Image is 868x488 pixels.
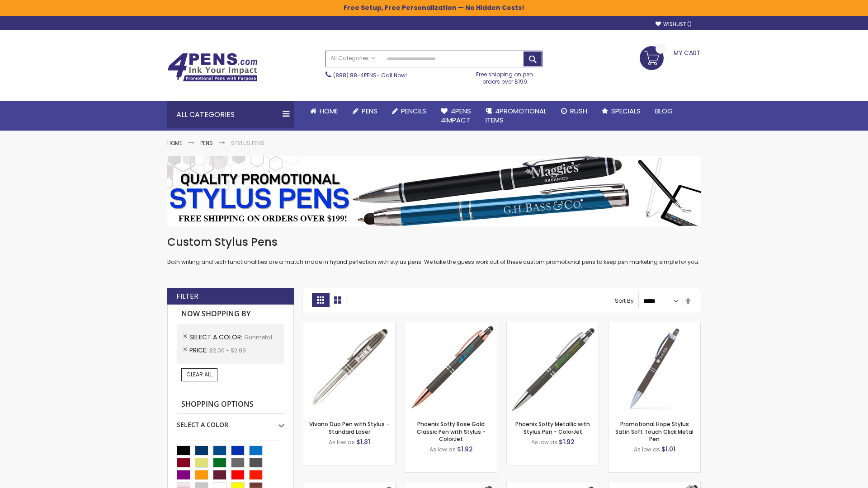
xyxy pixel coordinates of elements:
[309,420,389,435] a: Vivano Duo Pen with Stylus - Standard Laser
[405,322,497,414] img: Phoenix Softy Rose Gold Classic Pen with Stylus - ColorJet-Gunmetal
[554,101,594,121] a: Rush
[648,101,680,121] a: Blog
[176,291,198,301] strong: Filter
[320,106,338,116] span: Home
[333,71,407,79] span: - Call Now!
[177,395,284,414] strong: Shopping Options
[478,101,554,131] a: 4PROMOTIONALITEMS
[401,106,426,116] span: Pencils
[405,322,497,329] a: Phoenix Softy Rose Gold Classic Pen with Stylus - ColorJet-Gunmetal
[570,106,587,116] span: Rush
[486,106,547,125] span: 4PROMOTIONAL ITEMS
[167,235,701,266] div: Both writing and tech functionalities are a match made in hybrid perfection with stylus pens. We ...
[330,55,376,62] span: All Categories
[362,106,377,116] span: Pens
[434,101,478,131] a: 4Pens4impact
[634,446,660,453] span: As low as
[167,139,182,147] a: Home
[615,420,693,442] a: Promotional Hope Stylus Satin Soft Touch Click Metal Pen
[559,437,575,446] span: $1.92
[507,322,599,329] a: Phoenix Softy Metallic with Stylus Pen - ColorJet-Gunmetal
[457,445,473,454] span: $1.92
[209,347,246,354] span: $2.00 - $2.99
[429,446,456,453] span: As low as
[609,322,700,329] a: Promotional Hope Stylus Satin Soft Touch Click Metal Pen-Gunmetal
[611,106,641,116] span: Specials
[515,420,590,435] a: Phoenix Softy Metallic with Stylus Pen - ColorJet
[609,322,700,414] img: Promotional Hope Stylus Satin Soft Touch Click Metal Pen-Gunmetal
[333,71,377,79] a: (888) 88-4PENS
[467,67,543,85] div: Free shipping on pen orders over $199
[656,21,692,28] a: Wishlist
[615,297,634,305] label: Sort By
[167,53,258,82] img: 4Pens Custom Pens and Promotional Products
[441,106,471,125] span: 4Pens 4impact
[167,101,294,128] div: All Categories
[326,51,380,66] a: All Categories
[345,101,385,121] a: Pens
[312,293,329,307] strong: Grid
[177,305,284,324] strong: Now Shopping by
[417,420,486,442] a: Phoenix Softy Rose Gold Classic Pen with Stylus - ColorJet
[303,101,345,121] a: Home
[167,156,701,226] img: Stylus Pens
[303,322,395,414] img: Vivano Duo Pen with Stylus - Standard Laser-Gunmetal
[356,437,370,446] span: $1.81
[385,101,434,121] a: Pencils
[231,139,264,147] strong: Stylus Pens
[507,322,599,414] img: Phoenix Softy Metallic with Stylus Pen - ColorJet-Gunmetal
[186,371,212,378] span: Clear All
[189,333,244,342] span: Select A Color
[167,235,701,249] h1: Custom Stylus Pens
[181,368,217,381] a: Clear All
[244,333,272,341] span: Gunmetal
[329,438,355,446] span: As low as
[177,414,284,429] div: Select A Color
[200,139,213,147] a: Pens
[531,438,557,446] span: As low as
[303,322,395,329] a: Vivano Duo Pen with Stylus - Standard Laser-Gunmetal
[661,445,675,454] span: $1.01
[189,346,209,355] span: Price
[655,106,673,116] span: Blog
[594,101,648,121] a: Specials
